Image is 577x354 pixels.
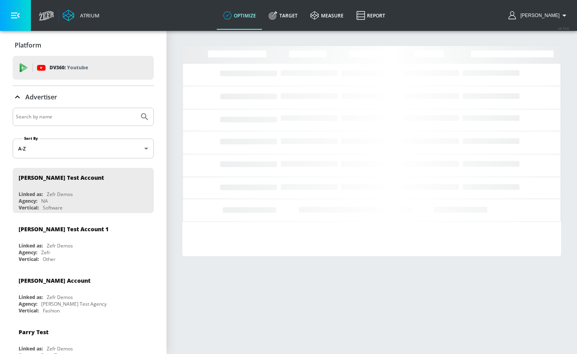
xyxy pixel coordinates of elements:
div: [PERSON_NAME] Account [19,277,90,284]
p: Platform [15,41,41,49]
div: [PERSON_NAME] Test Agency [41,301,107,307]
div: [PERSON_NAME] Test Account 1Linked as:Zefr DemosAgency:ZefrVertical:Other [13,219,154,265]
div: Zefr Demos [47,242,73,249]
div: [PERSON_NAME] Test AccountLinked as:Zefr DemosAgency:NAVertical:Software [13,168,154,213]
div: Vertical: [19,204,39,211]
span: v 4.19.0 [558,26,569,30]
div: Platform [13,34,154,56]
div: Advertiser [13,86,154,108]
div: Zefr [41,249,50,256]
span: login as: aracely.alvarenga@zefr.com [517,13,560,18]
div: Vertical: [19,256,39,263]
a: Report [350,1,392,30]
a: optimize [217,1,262,30]
div: [PERSON_NAME] Test Account [19,174,104,181]
div: Atrium [77,12,99,19]
div: Linked as: [19,191,43,198]
div: DV360: Youtube [13,56,154,80]
div: A-Z [13,139,154,158]
div: [PERSON_NAME] AccountLinked as:Zefr DemosAgency:[PERSON_NAME] Test AgencyVertical:Fashion [13,271,154,316]
div: Agency: [19,249,37,256]
div: Zefr Demos [47,294,73,301]
div: Linked as: [19,294,43,301]
div: Fashion [43,307,60,314]
div: Linked as: [19,242,43,249]
p: Youtube [67,63,88,72]
div: Zefr Demos [47,191,73,198]
div: Other [43,256,55,263]
div: Zefr Demos [47,345,73,352]
div: Linked as: [19,345,43,352]
label: Sort By [23,136,40,141]
p: Advertiser [25,93,57,101]
div: NA [41,198,48,204]
div: Software [43,204,63,211]
div: Agency: [19,301,37,307]
div: Vertical: [19,307,39,314]
a: measure [304,1,350,30]
a: Atrium [63,10,99,21]
input: Search by name [16,112,136,122]
div: Parry Test [19,328,48,336]
p: DV360: [50,63,88,72]
a: Target [262,1,304,30]
button: [PERSON_NAME] [508,11,569,20]
div: Agency: [19,198,37,204]
div: [PERSON_NAME] Test Account 1 [19,225,109,233]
